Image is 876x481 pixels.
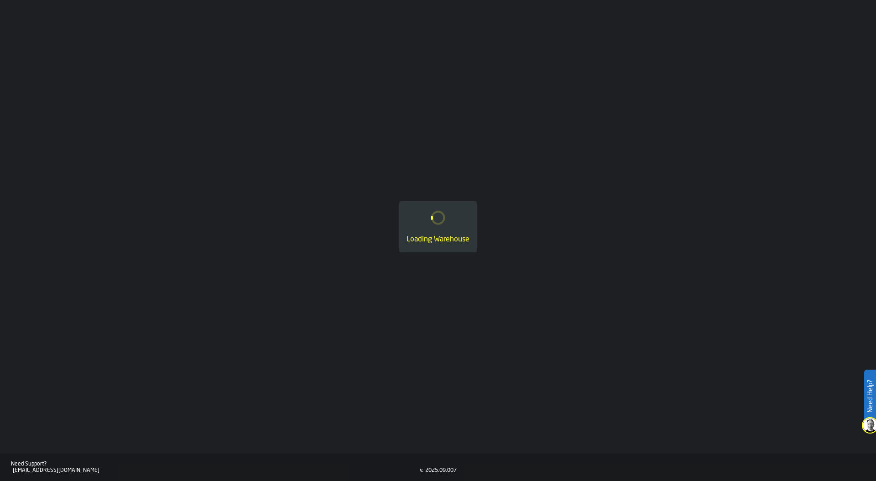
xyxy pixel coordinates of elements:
[425,467,457,474] div: 2025.09.007
[11,461,420,474] a: Need Support?[EMAIL_ADDRESS][DOMAIN_NAME]
[13,467,420,474] div: [EMAIL_ADDRESS][DOMAIN_NAME]
[11,461,420,467] div: Need Support?
[420,467,423,474] div: v.
[407,234,469,245] div: Loading Warehouse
